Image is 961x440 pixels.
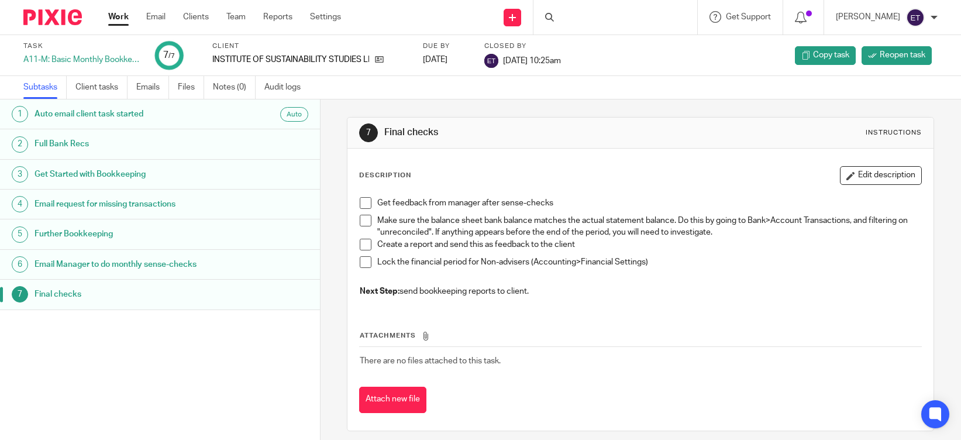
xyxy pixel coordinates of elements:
img: svg%3E [484,54,498,68]
span: Reopen task [880,49,925,61]
p: Create a report and send this as feedback to the client [377,239,921,250]
h1: Auto email client task started [35,105,217,123]
div: A11-M: Basic Monthly Bookkeeping [23,54,140,66]
p: send bookkeeping reports to client. [360,286,921,297]
span: There are no files attached to this task. [360,357,501,365]
a: Team [226,11,246,23]
div: 3 [12,166,28,183]
strong: Next Step: [360,287,399,295]
p: Description [359,171,411,180]
h1: Email Manager to do monthly sense-checks [35,256,217,273]
div: Instructions [866,128,922,137]
span: Attachments [360,332,416,339]
div: 7 [12,286,28,302]
span: [DATE] 10:25am [503,56,561,64]
a: Notes (0) [213,76,256,99]
div: [DATE] [423,54,470,66]
a: Clients [183,11,209,23]
h1: Final checks [35,286,217,303]
p: [PERSON_NAME] [836,11,900,23]
a: Reopen task [862,46,932,65]
div: 5 [12,226,28,243]
a: Work [108,11,129,23]
label: Closed by [484,42,561,51]
img: Pixie [23,9,82,25]
h1: Full Bank Recs [35,135,217,153]
img: svg%3E [906,8,925,27]
a: Email [146,11,166,23]
div: 6 [12,256,28,273]
h1: Final checks [384,126,666,139]
p: Make sure the balance sheet bank balance matches the actual statement balance. Do this by going t... [377,215,921,239]
div: Auto [280,107,308,122]
div: 1 [12,106,28,122]
a: Files [178,76,204,99]
div: 4 [12,196,28,212]
div: 2 [12,136,28,153]
a: Reports [263,11,292,23]
div: 7 [359,123,378,142]
span: Copy task [813,49,849,61]
p: INSTITUTE OF SUSTAINABILITY STUDIES LIMITED [212,54,369,66]
a: Audit logs [264,76,309,99]
h1: Email request for missing transactions [35,195,217,213]
a: Client tasks [75,76,128,99]
label: Client [212,42,408,51]
a: Copy task [795,46,856,65]
a: Settings [310,11,341,23]
button: Edit description [840,166,922,185]
a: Emails [136,76,169,99]
small: /7 [168,53,175,59]
a: Subtasks [23,76,67,99]
p: Get feedback from manager after sense-checks [377,197,921,209]
span: Get Support [726,13,771,21]
h1: Get Started with Bookkeeping [35,166,217,183]
label: Due by [423,42,470,51]
h1: Further Bookkeeping [35,225,217,243]
div: 7 [163,49,175,62]
p: Lock the financial period for Non-advisers (Accounting>Financial Settings) [377,256,921,268]
label: Task [23,42,140,51]
button: Attach new file [359,387,426,413]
